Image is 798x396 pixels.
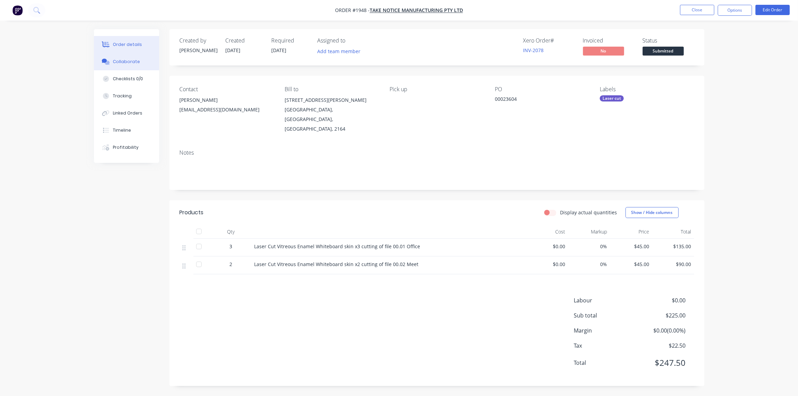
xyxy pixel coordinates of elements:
[626,207,679,218] button: Show / Hide columns
[94,36,159,53] button: Order details
[94,53,159,70] button: Collaborate
[526,225,568,239] div: Cost
[574,311,635,320] span: Sub total
[370,7,463,14] a: Take Notice Manufacturing Pty Ltd
[318,47,364,56] button: Add team member
[180,86,274,93] div: Contact
[571,261,607,268] span: 0%
[285,86,379,93] div: Bill to
[180,95,274,105] div: [PERSON_NAME]
[635,341,686,350] span: $22.50
[755,5,790,15] button: Edit Order
[180,208,204,217] div: Products
[180,149,694,156] div: Notes
[568,225,610,239] div: Markup
[113,76,143,82] div: Checklists 0/0
[495,86,589,93] div: PO
[94,105,159,122] button: Linked Orders
[718,5,752,16] button: Options
[285,105,379,134] div: [GEOGRAPHIC_DATA], [GEOGRAPHIC_DATA], [GEOGRAPHIC_DATA], 2164
[272,47,287,53] span: [DATE]
[574,296,635,304] span: Labour
[613,261,650,268] span: $45.00
[652,225,694,239] div: Total
[94,122,159,139] button: Timeline
[113,110,142,116] div: Linked Orders
[655,243,691,250] span: $135.00
[94,139,159,156] button: Profitability
[574,341,635,350] span: Tax
[523,47,544,53] a: INV-2078
[180,37,217,44] div: Created by
[94,87,159,105] button: Tracking
[211,225,252,239] div: Qty
[680,5,714,15] button: Close
[113,59,140,65] div: Collaborate
[600,86,694,93] div: Labels
[643,47,684,57] button: Submitted
[655,261,691,268] span: $90.00
[529,261,565,268] span: $0.00
[583,47,624,55] span: No
[610,225,652,239] div: Price
[272,37,309,44] div: Required
[226,47,241,53] span: [DATE]
[285,95,379,134] div: [STREET_ADDRESS][PERSON_NAME][GEOGRAPHIC_DATA], [GEOGRAPHIC_DATA], [GEOGRAPHIC_DATA], 2164
[113,93,132,99] div: Tracking
[529,243,565,250] span: $0.00
[285,95,379,105] div: [STREET_ADDRESS][PERSON_NAME]
[571,243,607,250] span: 0%
[230,261,233,268] span: 2
[600,95,624,101] div: Laser cut
[495,95,581,105] div: 00023604
[643,37,694,44] div: Status
[635,357,686,369] span: $247.50
[635,326,686,335] span: $0.00 ( 0.00 %)
[113,144,139,151] div: Profitability
[574,359,635,367] span: Total
[113,41,142,48] div: Order details
[180,105,274,115] div: [EMAIL_ADDRESS][DOMAIN_NAME]
[226,37,263,44] div: Created
[313,47,364,56] button: Add team member
[254,243,420,250] span: Laser Cut Vitreous Enamel Whiteboard skin x3 cutting of file 00.01 Office
[643,47,684,55] span: Submitted
[560,209,617,216] label: Display actual quantities
[113,127,131,133] div: Timeline
[94,70,159,87] button: Checklists 0/0
[613,243,650,250] span: $45.00
[254,261,419,267] span: Laser Cut Vitreous Enamel Whiteboard skin x2 cutting of file 00.02 Meet
[574,326,635,335] span: Margin
[230,243,233,250] span: 3
[335,7,370,14] span: Order #1948 -
[390,86,484,93] div: Pick up
[635,296,686,304] span: $0.00
[523,37,575,44] div: Xero Order #
[12,5,23,15] img: Factory
[635,311,686,320] span: $225.00
[583,37,634,44] div: Invoiced
[180,95,274,117] div: [PERSON_NAME][EMAIL_ADDRESS][DOMAIN_NAME]
[180,47,217,54] div: [PERSON_NAME]
[318,37,386,44] div: Assigned to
